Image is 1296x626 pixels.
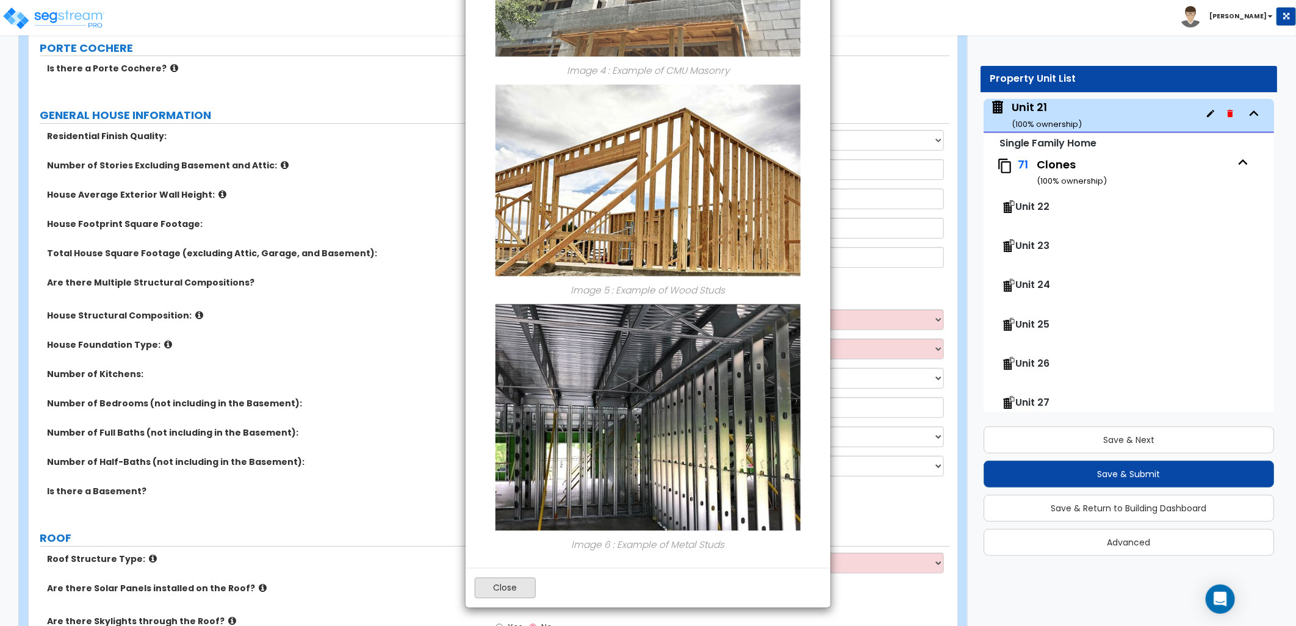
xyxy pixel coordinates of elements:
i: Image 5 : Example of Wood Studs [571,283,725,296]
div: Open Intercom Messenger [1206,585,1235,614]
i: Image 6 : Example of Metal Studs [572,538,725,551]
img: 86_SqqJu4C.JPG [495,304,801,531]
img: 90.JPG [495,84,801,276]
button: Close [475,578,536,599]
i: Image 4 : Example of CMU Masonry [567,63,729,76]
